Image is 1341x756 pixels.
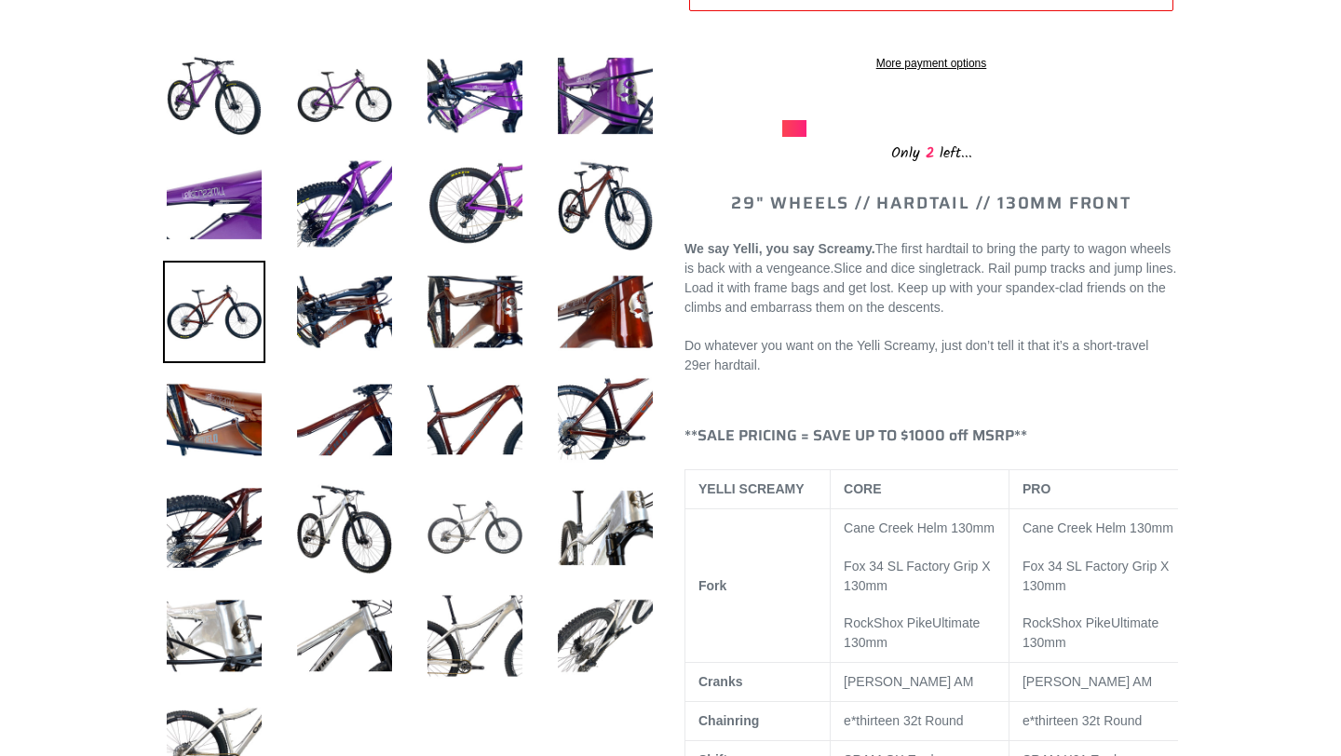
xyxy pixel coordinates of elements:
img: Load image into Gallery viewer, YELLI SCREAMY - Complete Bike [424,153,526,255]
p: Cane Creek Helm 130mm [1023,519,1181,538]
img: Load image into Gallery viewer, YELLI SCREAMY - Complete Bike [163,477,265,579]
b: Chainring [698,713,759,728]
b: Fork [698,578,726,593]
span: e*thirteen 32t Round [1023,713,1142,728]
h4: **SALE PRICING = SAVE UP TO $1000 off MSRP** [684,426,1178,444]
b: PRO [1023,481,1050,496]
b: Cranks [698,674,742,689]
img: Load image into Gallery viewer, YELLI SCREAMY - Complete Bike [554,585,657,687]
img: Load image into Gallery viewer, YELLI SCREAMY - Complete Bike [554,45,657,147]
a: More payment options [689,55,1173,72]
img: Load image into Gallery viewer, YELLI SCREAMY - Complete Bike [554,261,657,363]
img: Load image into Gallery viewer, YELLI SCREAMY - Complete Bike [424,45,526,147]
img: Load image into Gallery viewer, YELLI SCREAMY - Complete Bike [163,45,265,147]
img: Load image into Gallery viewer, YELLI SCREAMY - Complete Bike [293,261,396,363]
p: Fox 34 SL Factory Grip X 130mm [844,557,996,596]
b: CORE [844,481,881,496]
img: Load image into Gallery viewer, YELLI SCREAMY - Complete Bike [424,477,526,579]
img: Load image into Gallery viewer, YELLI SCREAMY - Complete Bike [163,585,265,687]
img: Load image into Gallery viewer, YELLI SCREAMY - Complete Bike [554,477,657,579]
span: [PERSON_NAME] AM [844,674,973,689]
img: Load image into Gallery viewer, YELLI SCREAMY - Complete Bike [424,261,526,363]
img: Load image into Gallery viewer, YELLI SCREAMY - Complete Bike [554,369,657,471]
img: Load image into Gallery viewer, YELLI SCREAMY - Complete Bike [163,369,265,471]
img: Load image into Gallery viewer, YELLI SCREAMY - Complete Bike [424,585,526,687]
b: We say Yelli, you say Screamy. [684,241,875,256]
div: Only left... [782,137,1080,166]
span: The first hardtail to bring the party to wagon wheels is back with a vengeance. [684,241,1171,276]
b: YELLI SCREAMY [698,481,805,496]
img: Load image into Gallery viewer, YELLI SCREAMY - Complete Bike [163,261,265,363]
img: Load image into Gallery viewer, YELLI SCREAMY - Complete Bike [293,369,396,471]
span: Do whatever you want on the Yelli Screamy, just don’t tell it that it’s a short-travel 29er hardt... [684,338,1148,372]
span: 29" WHEELS // HARDTAIL // 130MM FRONT [731,190,1131,216]
img: Load image into Gallery viewer, YELLI SCREAMY - Complete Bike [293,153,396,255]
p: Slice and dice singletrack. Rail pump tracks and jump lines. Load it with frame bags and get lost... [684,239,1178,317]
span: 2 [920,142,940,165]
span: [PERSON_NAME] AM [1023,674,1152,689]
img: Load image into Gallery viewer, YELLI SCREAMY - Complete Bike [554,153,657,255]
span: e*thirteen 32t Round [844,713,963,728]
img: Load image into Gallery viewer, YELLI SCREAMY - Complete Bike [293,45,396,147]
p: Fox 34 SL Factory Grip X 130mm [1023,557,1181,596]
img: Load image into Gallery viewer, YELLI SCREAMY - Complete Bike [424,369,526,471]
p: Cane Creek Helm 130mm [844,519,996,538]
span: RockShox Pike [844,615,932,630]
span: RockShox Pike [1023,615,1111,630]
img: Load image into Gallery viewer, YELLI SCREAMY - Complete Bike [293,585,396,687]
img: Load image into Gallery viewer, YELLI SCREAMY - Complete Bike [163,153,265,255]
img: Load image into Gallery viewer, YELLI SCREAMY - Complete Bike [293,477,396,579]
